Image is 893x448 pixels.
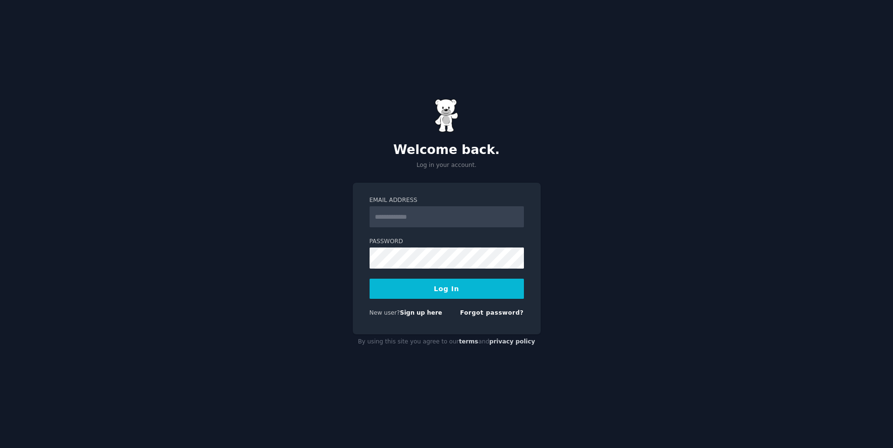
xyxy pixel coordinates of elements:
label: Email Address [370,196,524,205]
div: By using this site you agree to our and [353,334,541,350]
a: privacy policy [489,338,535,345]
button: Log In [370,279,524,299]
a: Forgot password? [460,309,524,316]
a: terms [459,338,478,345]
img: Gummy Bear [435,99,459,132]
span: New user? [370,309,400,316]
p: Log in your account. [353,161,541,170]
a: Sign up here [400,309,442,316]
label: Password [370,237,524,246]
h2: Welcome back. [353,142,541,158]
